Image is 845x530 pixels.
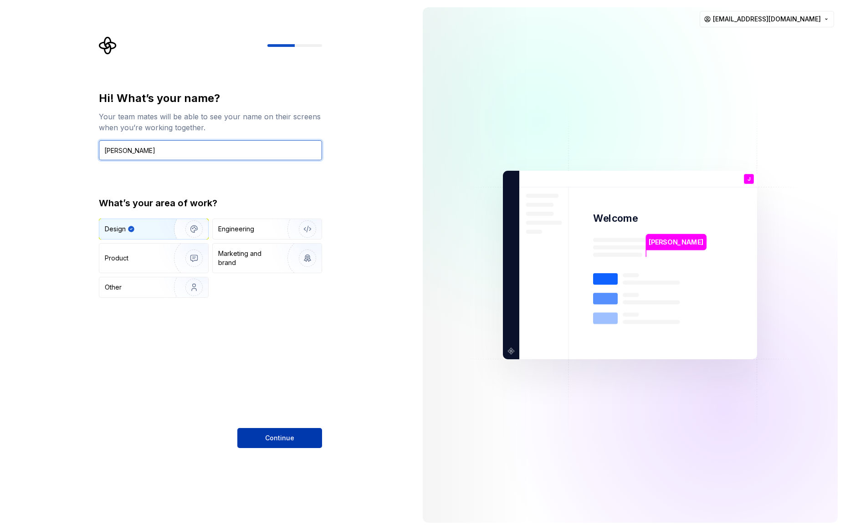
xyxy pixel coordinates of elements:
input: Han Solo [99,140,322,160]
div: Product [105,254,128,263]
div: Your team mates will be able to see your name on their screens when you’re working together. [99,111,322,133]
p: [PERSON_NAME] [655,324,706,336]
div: Hi! What’s your name? [99,91,322,106]
p: [PERSON_NAME] [649,237,704,247]
button: Continue [237,428,322,448]
span: Continue [265,433,294,443]
p: Welcome [593,212,638,225]
button: [EMAIL_ADDRESS][DOMAIN_NAME] [700,11,834,27]
div: Engineering [218,224,254,234]
svg: Supernova Logo [99,36,117,55]
div: Other [105,283,122,292]
p: J [748,177,750,182]
span: [EMAIL_ADDRESS][DOMAIN_NAME] [713,15,821,24]
div: What’s your area of work? [99,197,322,209]
p: You [744,184,753,189]
div: Design [105,224,126,234]
div: Marketing and brand [218,249,280,267]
